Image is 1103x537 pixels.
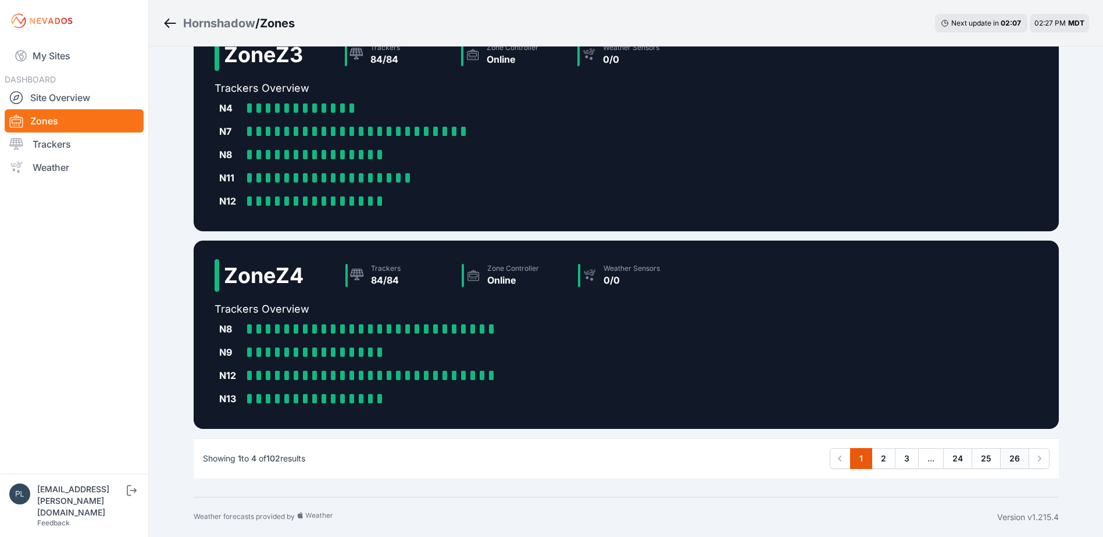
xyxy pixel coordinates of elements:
span: 4 [251,453,256,463]
span: DASHBOARD [5,74,56,84]
img: plsmith@sundt.com [9,484,30,504]
a: 2 [872,448,895,469]
a: Trackers84/84 [340,38,456,71]
div: N8 [219,322,242,336]
span: 02:27 PM [1034,19,1066,27]
a: Weather Sensors0/0 [573,38,689,71]
div: Zone Controller [487,264,539,273]
a: Trackers [5,133,144,156]
div: N7 [219,124,242,138]
span: / [255,15,260,31]
h2: Trackers Overview [215,301,690,317]
a: Site Overview [5,86,144,109]
div: Weather Sensors [603,43,659,52]
span: 102 [266,453,280,463]
nav: Pagination [830,448,1050,469]
span: 1 [238,453,241,463]
div: 0/0 [603,52,659,66]
div: N4 [219,101,242,115]
a: Feedback [37,518,70,527]
div: Weather forecasts provided by [194,511,997,523]
a: Trackers84/84 [341,259,457,292]
a: Hornshadow [183,15,255,31]
a: Weather [5,156,144,179]
div: N12 [219,368,242,382]
div: N9 [219,345,242,359]
div: Trackers [370,43,400,52]
div: Online [487,52,538,66]
a: 26 [1000,448,1029,469]
div: Zone Controller [487,43,538,52]
div: 0/0 [604,273,660,287]
a: Weather Sensors0/0 [573,259,690,292]
h2: Zone Z4 [224,264,304,287]
a: 3 [895,448,919,469]
div: [EMAIL_ADDRESS][PERSON_NAME][DOMAIN_NAME] [37,484,124,518]
h3: Zones [260,15,295,31]
h2: Trackers Overview [215,80,689,96]
img: Nevados [9,12,74,30]
a: 24 [943,448,972,469]
span: ... [918,448,944,469]
div: Online [487,273,539,287]
span: Next update in [951,19,999,27]
a: 1 [850,448,872,469]
a: Zones [5,109,144,133]
span: MDT [1068,19,1084,27]
div: Trackers [371,264,401,273]
div: N8 [219,148,242,162]
div: N12 [219,194,242,208]
div: 84/84 [370,52,400,66]
div: 84/84 [371,273,401,287]
div: N11 [219,171,242,185]
p: Showing to of results [203,453,305,464]
div: N13 [219,392,242,406]
h2: Zone Z3 [224,43,303,66]
div: Weather Sensors [604,264,660,273]
div: 02 : 07 [1001,19,1022,28]
nav: Breadcrumb [163,8,295,38]
a: 25 [972,448,1001,469]
div: Version v1.215.4 [997,511,1059,523]
a: My Sites [5,42,144,70]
